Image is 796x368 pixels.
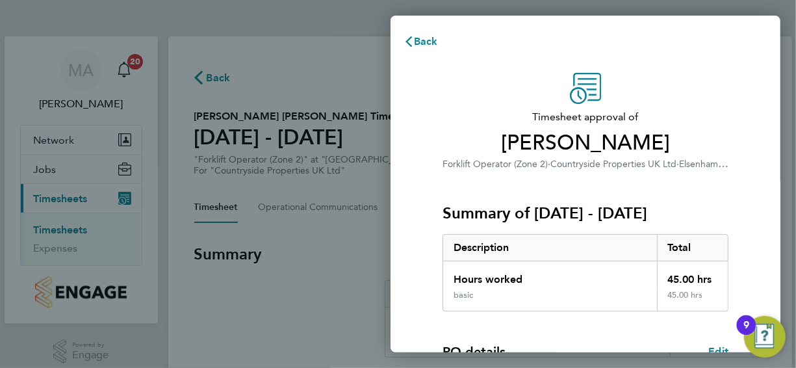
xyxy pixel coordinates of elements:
[414,35,438,47] span: Back
[657,290,728,311] div: 45.00 hrs
[391,29,451,55] button: Back
[744,316,786,358] button: Open Resource Center, 9 new notifications
[443,235,657,261] div: Description
[443,109,728,125] span: Timesheet approval of
[443,234,728,311] div: Summary of 22 - 28 Sep 2025
[708,344,728,360] a: Edit
[443,203,728,224] h3: Summary of [DATE] - [DATE]
[443,261,657,290] div: Hours worked
[443,130,728,156] span: [PERSON_NAME]
[657,261,728,290] div: 45.00 hrs
[676,159,679,170] span: ·
[443,159,548,170] span: Forklift Operator (Zone 2)
[708,345,728,358] span: Edit
[743,325,749,342] div: 9
[454,290,473,300] div: basic
[550,159,676,170] span: Countryside Properties UK Ltd
[548,159,550,170] span: ·
[657,235,728,261] div: Total
[443,343,506,361] h4: PO details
